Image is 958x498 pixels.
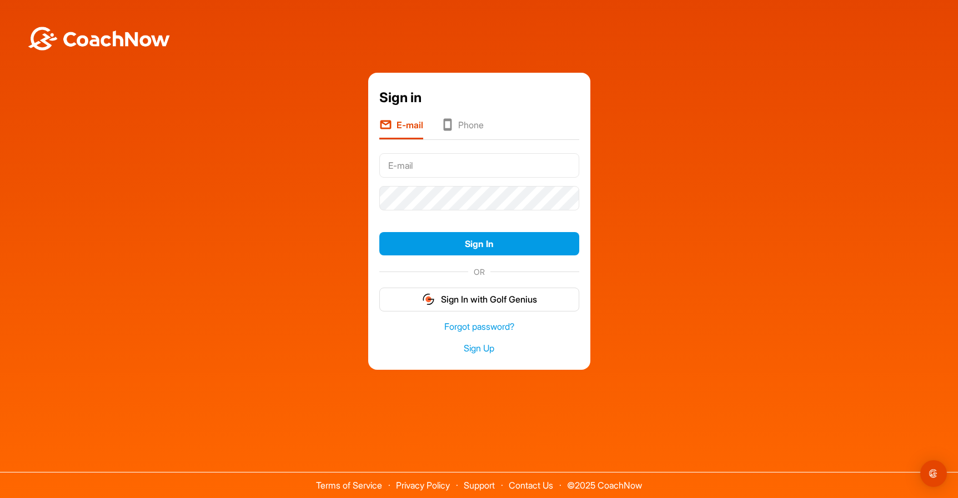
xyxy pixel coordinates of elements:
[509,480,553,491] a: Contact Us
[561,472,648,490] span: © 2025 CoachNow
[396,480,450,491] a: Privacy Policy
[441,118,484,139] li: Phone
[422,293,435,306] img: gg_logo
[316,480,382,491] a: Terms of Service
[27,27,171,51] img: BwLJSsUCoWCh5upNqxVrqldRgqLPVwmV24tXu5FoVAoFEpwwqQ3VIfuoInZCoVCoTD4vwADAC3ZFMkVEQFDAAAAAElFTkSuQmCC
[464,480,495,491] a: Support
[379,320,579,333] a: Forgot password?
[468,266,490,278] span: OR
[379,288,579,311] button: Sign In with Golf Genius
[379,342,579,355] a: Sign Up
[379,118,423,139] li: E-mail
[379,153,579,178] input: E-mail
[379,232,579,256] button: Sign In
[379,88,579,108] div: Sign in
[920,460,947,487] div: Open Intercom Messenger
